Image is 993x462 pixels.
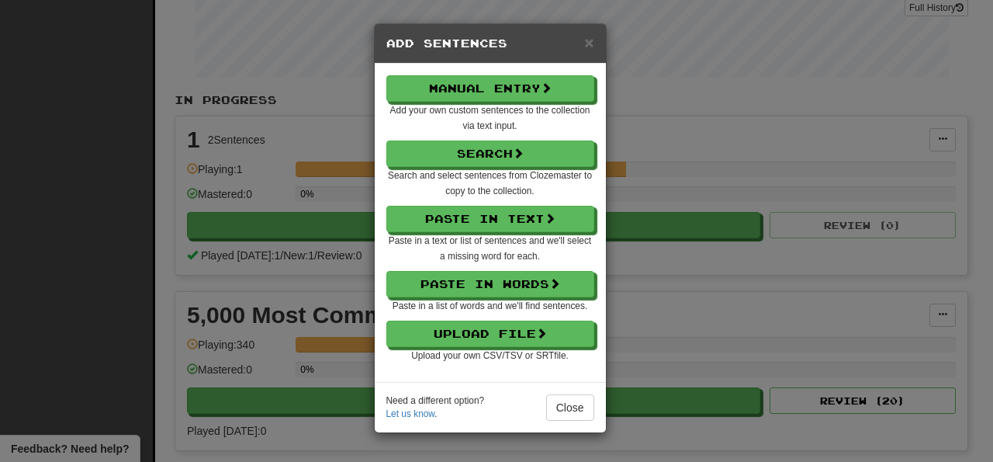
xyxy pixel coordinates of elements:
[390,105,590,131] small: Add your own custom sentences to the collection via text input.
[389,235,591,262] small: Paste in a text or list of sentences and we'll select a missing word for each.
[386,394,485,421] small: Need a different option? .
[546,394,594,421] button: Close
[411,350,569,361] small: Upload your own CSV/TSV or SRT file.
[584,33,593,51] span: ×
[386,36,594,51] h5: Add Sentences
[386,141,594,167] button: Search
[386,408,435,419] a: Let us know
[386,75,594,102] button: Manual Entry
[386,321,594,347] button: Upload File
[584,34,593,50] button: Close
[393,300,587,311] small: Paste in a list of words and we'll find sentences.
[386,206,594,232] button: Paste in Text
[386,271,594,297] button: Paste in Words
[388,170,592,196] small: Search and select sentences from Clozemaster to copy to the collection.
